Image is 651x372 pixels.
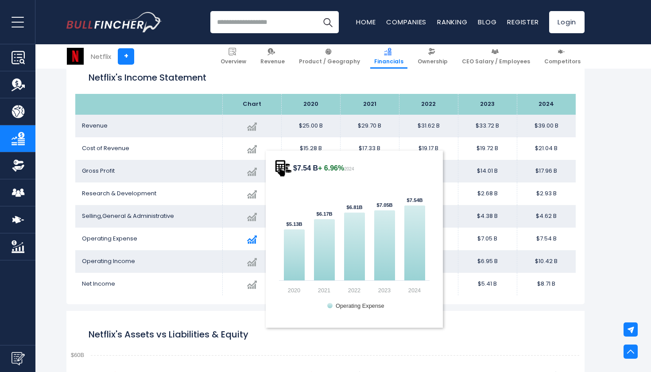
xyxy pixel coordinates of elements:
[82,189,156,198] span: Research & Development
[316,211,332,217] text: $6.17B
[517,205,576,228] td: $4.62 B
[414,44,452,69] a: Ownership
[399,94,458,115] th: 2022
[478,17,496,27] a: Blog
[71,352,84,358] text: $60B
[399,137,458,160] td: $19.17 B
[91,51,111,62] div: Netflix
[507,17,539,27] a: Register
[286,221,302,227] text: $5.13B
[89,71,562,84] h1: Netflix's Income Statement
[318,164,344,172] tspan: + 6.96%
[340,137,399,160] td: $17.33 B
[89,328,248,341] tspan: Netflix's Assets vs Liabilities & Equity
[281,94,340,115] th: 2020
[517,182,576,205] td: $2.93 B
[517,160,576,182] td: $17.96 B
[336,302,384,309] text: Operating Expense
[374,58,403,65] span: Financials
[82,279,115,288] span: Net Income
[281,137,340,160] td: $15.28 B
[399,115,458,137] td: $31.62 B
[82,212,174,220] span: Selling,General & Administrative
[344,167,354,171] tspan: 2024
[408,287,421,294] text: 2024
[378,287,391,294] text: 2023
[66,12,162,32] img: Bullfincher logo
[66,12,162,32] a: Go to homepage
[370,44,407,69] a: Financials
[517,228,576,250] td: $7.54 B
[318,287,330,294] text: 2021
[458,44,534,69] a: CEO Salary / Employees
[256,44,289,69] a: Revenue
[82,144,129,152] span: Cost of Revenue
[217,44,250,69] a: Overview
[346,205,362,210] text: $6.81B
[407,198,422,203] text: $7.54B
[67,48,84,65] img: NFLX logo
[376,202,392,208] text: $7.05B
[118,48,134,65] a: +
[82,121,108,130] span: Revenue
[260,58,285,65] span: Revenue
[293,164,344,172] tspan: $7.54 B
[356,17,376,27] a: Home
[458,137,517,160] td: $19.72 B
[549,11,585,33] a: Login
[458,228,517,250] td: $7.05 B
[462,58,530,65] span: CEO Salary / Employees
[517,137,576,160] td: $21.04 B
[517,273,576,295] td: $8.71 B
[517,94,576,115] th: 2024
[295,44,364,69] a: Product / Geography
[437,17,467,27] a: Ranking
[458,273,517,295] td: $5.41 B
[458,115,517,137] td: $33.72 B
[458,94,517,115] th: 2023
[386,17,426,27] a: Companies
[458,160,517,182] td: $14.01 B
[517,250,576,273] td: $10.42 B
[281,115,340,137] td: $25.00 B
[458,250,517,273] td: $6.95 B
[317,11,339,33] button: Search
[82,234,137,243] span: Operating Expense
[348,287,360,294] text: 2022
[517,115,576,137] td: $39.00 B
[12,159,25,172] img: Ownership
[458,205,517,228] td: $4.38 B
[340,94,399,115] th: 2021
[540,44,585,69] a: Competitors
[299,58,360,65] span: Product / Geography
[221,58,246,65] span: Overview
[288,287,300,294] text: 2020
[544,58,581,65] span: Competitors
[82,167,115,175] span: Gross Profit
[340,115,399,137] td: $29.70 B
[82,257,135,265] span: Operating Income
[418,58,448,65] span: Ownership
[222,94,281,115] th: Chart
[458,182,517,205] td: $2.68 B
[275,159,434,319] svg: $7.54 B + 6.96% 2024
